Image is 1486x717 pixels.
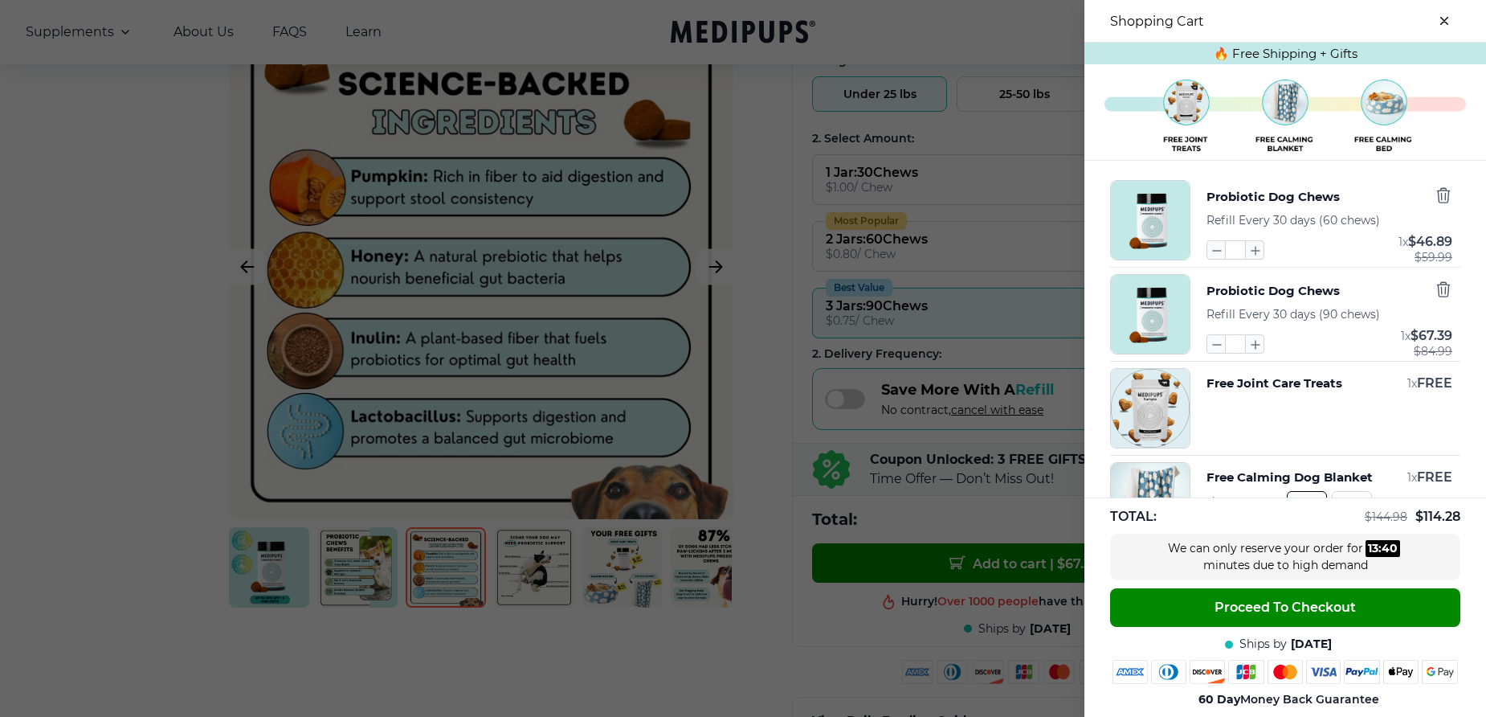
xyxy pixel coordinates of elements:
[1111,369,1190,448] img: Free Joint Care Treats
[1415,251,1452,264] span: $ 59.99
[1414,345,1452,358] span: $ 84.99
[1206,469,1373,486] button: Free Calming Dog Blanket
[1228,660,1264,684] img: jcb
[1383,660,1419,684] img: apple
[1190,660,1225,684] img: discover
[1407,376,1417,391] span: 1 x
[1110,588,1460,627] button: Proceed To Checkout
[1344,660,1380,684] img: paypal
[1287,491,1327,511] button: M
[1111,275,1190,354] img: Probiotic Dog Chews
[1382,540,1398,557] div: 40
[1428,5,1460,37] button: close-cart
[1198,692,1379,707] span: Money Back Guarantee
[1422,660,1458,684] img: google
[1332,491,1372,511] button: L
[1417,375,1452,391] span: FREE
[1291,637,1332,652] span: [DATE]
[1198,692,1240,707] strong: 60 Day
[1366,540,1400,557] div: :
[1417,469,1452,485] span: FREE
[1410,328,1452,343] span: $ 67.39
[1239,637,1287,652] span: Ships by
[1151,660,1186,684] img: diners-club
[1368,540,1378,557] div: 13
[1365,510,1407,524] span: $ 144.98
[1306,660,1341,684] img: visa
[1206,213,1380,227] span: Refill Every 30 days (60 chews)
[1165,540,1406,574] div: We can only reserve your order for minutes due to high demand
[1104,75,1466,158] img: Free Calming Bed
[1206,186,1340,207] button: Probiotic Dog Chews
[1110,14,1204,29] h3: Shopping Cart
[1206,495,1452,507] span: Size: M
[1398,235,1408,249] span: 1 x
[1408,234,1452,249] span: $ 46.89
[1415,509,1460,524] span: $ 114.28
[1206,375,1342,392] button: Free Joint Care Treats
[1215,600,1356,616] span: Proceed To Checkout
[1401,329,1410,343] span: 1 x
[1214,46,1357,61] span: 🔥 Free Shipping + Gifts
[1407,470,1417,485] span: 1 x
[1206,307,1380,322] span: Refill Every 30 days (90 chews)
[1111,463,1190,542] img: Free Calming Dog Blanket
[1112,660,1148,684] img: amex
[1206,281,1340,301] button: Probiotic Dog Chews
[1110,508,1157,526] span: TOTAL:
[1268,660,1303,684] img: mastercard
[1111,181,1190,260] img: Probiotic Dog Chews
